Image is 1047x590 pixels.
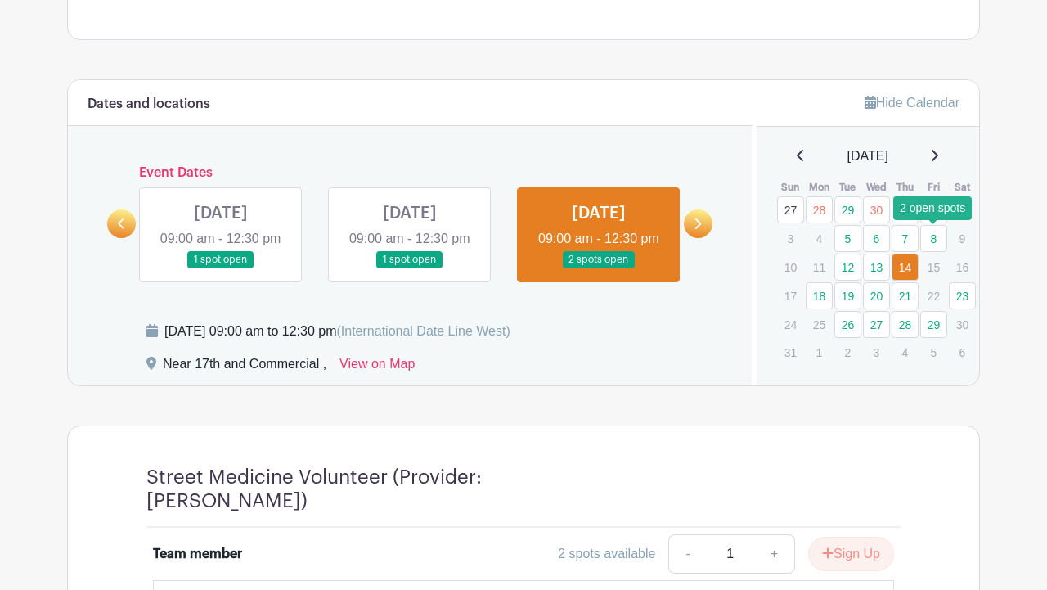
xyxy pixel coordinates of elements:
[834,254,861,281] a: 12
[136,165,684,181] h6: Event Dates
[948,179,977,196] th: Sat
[834,340,861,365] p: 2
[892,225,919,252] a: 7
[920,254,947,280] p: 15
[806,312,833,337] p: 25
[949,254,976,280] p: 16
[892,282,919,309] a: 21
[920,311,947,338] a: 29
[863,196,890,223] a: 30
[336,324,510,338] span: (International Date Line West)
[558,544,655,564] div: 2 spots available
[806,254,833,280] p: 11
[949,340,976,365] p: 6
[834,282,861,309] a: 19
[892,254,919,281] a: 14
[892,340,919,365] p: 4
[949,226,976,251] p: 9
[339,354,415,381] a: View on Map
[777,340,804,365] p: 31
[777,226,804,251] p: 3
[862,179,891,196] th: Wed
[863,311,890,338] a: 27
[863,282,890,309] a: 20
[806,282,833,309] a: 18
[777,283,804,309] p: 17
[891,179,919,196] th: Thu
[834,179,862,196] th: Tue
[863,340,890,365] p: 3
[920,283,947,309] p: 22
[949,312,976,337] p: 30
[919,179,948,196] th: Fri
[892,311,919,338] a: 28
[834,225,861,252] a: 5
[146,466,596,513] h4: Street Medicine Volunteer (Provider: [PERSON_NAME])
[806,196,833,223] a: 28
[754,534,795,574] a: +
[88,97,210,112] h6: Dates and locations
[806,226,833,251] p: 4
[805,179,834,196] th: Mon
[863,254,890,281] a: 13
[834,196,861,223] a: 29
[777,196,804,223] a: 27
[806,340,833,365] p: 1
[153,544,242,564] div: Team member
[892,196,919,223] a: 31
[893,196,972,220] div: 2 open spots
[776,179,805,196] th: Sun
[865,96,959,110] a: Hide Calendar
[777,254,804,280] p: 10
[920,225,947,252] a: 8
[163,354,326,381] div: Near 17th and Commercial ,
[777,312,804,337] p: 24
[808,537,894,571] button: Sign Up
[164,322,510,341] div: [DATE] 09:00 am to 12:30 pm
[668,534,706,574] a: -
[949,282,976,309] a: 23
[863,225,890,252] a: 6
[920,340,947,365] p: 5
[834,311,861,338] a: 26
[847,146,888,166] span: [DATE]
